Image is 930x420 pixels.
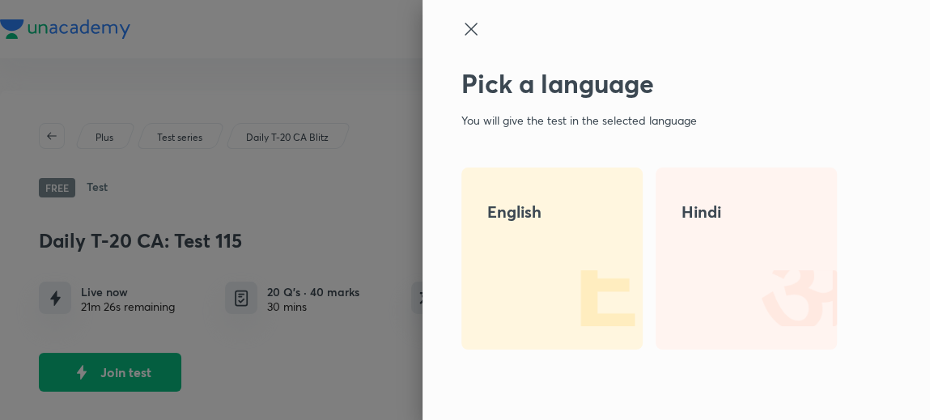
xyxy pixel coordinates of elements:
[487,200,617,224] h4: English
[539,246,643,350] img: 1.png
[461,68,837,99] h2: Pick a language
[733,246,837,350] img: 2.png
[461,112,837,129] p: You will give the test in the selected language
[682,200,811,224] h4: Hindi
